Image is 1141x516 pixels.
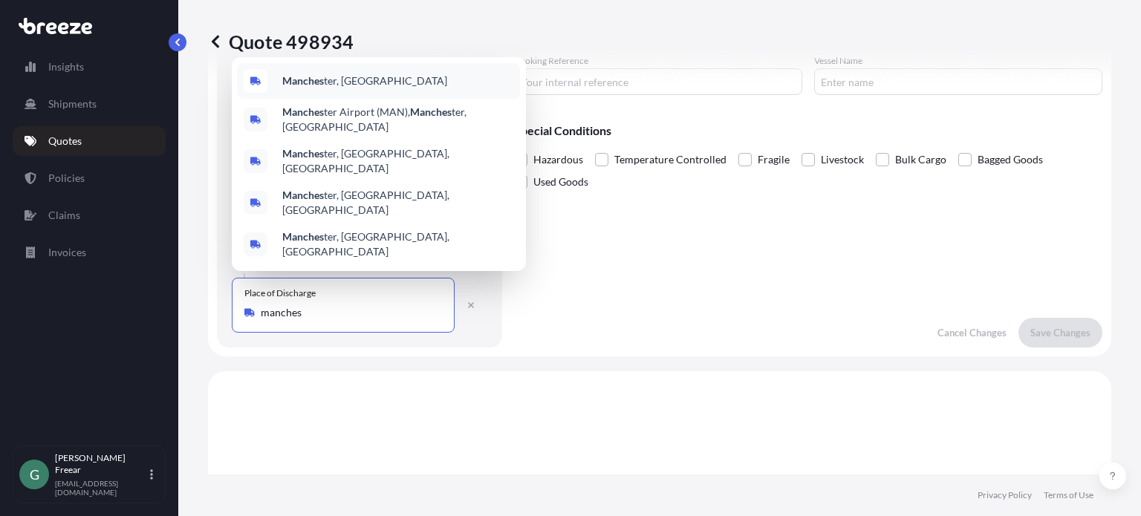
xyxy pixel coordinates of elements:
[48,59,84,74] p: Insights
[514,125,1102,137] p: Special Conditions
[978,148,1043,171] span: Bagged Goods
[48,171,85,186] p: Policies
[821,148,864,171] span: Livestock
[48,97,97,111] p: Shipments
[614,148,726,171] span: Temperature Controlled
[937,325,1007,340] p: Cancel Changes
[533,171,588,193] span: Used Goods
[282,74,324,87] b: Manches
[410,105,452,118] b: Manches
[282,230,324,243] b: Manches
[282,188,514,218] span: ter, [GEOGRAPHIC_DATA], [GEOGRAPHIC_DATA]
[533,148,583,171] span: Hazardous
[261,305,436,320] input: Place of Discharge
[978,489,1032,501] p: Privacy Policy
[895,148,946,171] span: Bulk Cargo
[282,146,514,176] span: ter, [GEOGRAPHIC_DATA], [GEOGRAPHIC_DATA]
[282,105,324,118] b: Manches
[55,452,147,476] p: [PERSON_NAME] Freear
[30,467,39,482] span: G
[1030,325,1090,340] p: Save Changes
[48,245,86,260] p: Invoices
[55,479,147,497] p: [EMAIL_ADDRESS][DOMAIN_NAME]
[282,105,514,134] span: ter Airport (MAN), ter, [GEOGRAPHIC_DATA]
[48,134,82,148] p: Quotes
[48,208,80,223] p: Claims
[758,148,790,171] span: Fragile
[208,30,354,53] p: Quote 498934
[282,74,447,88] span: ter, [GEOGRAPHIC_DATA]
[1044,489,1093,501] p: Terms of Use
[282,229,514,259] span: ter, [GEOGRAPHIC_DATA], [GEOGRAPHIC_DATA]
[232,57,526,271] div: Show suggestions
[282,147,324,160] b: Manches
[244,287,316,299] div: Place of Discharge
[282,189,324,201] b: Manches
